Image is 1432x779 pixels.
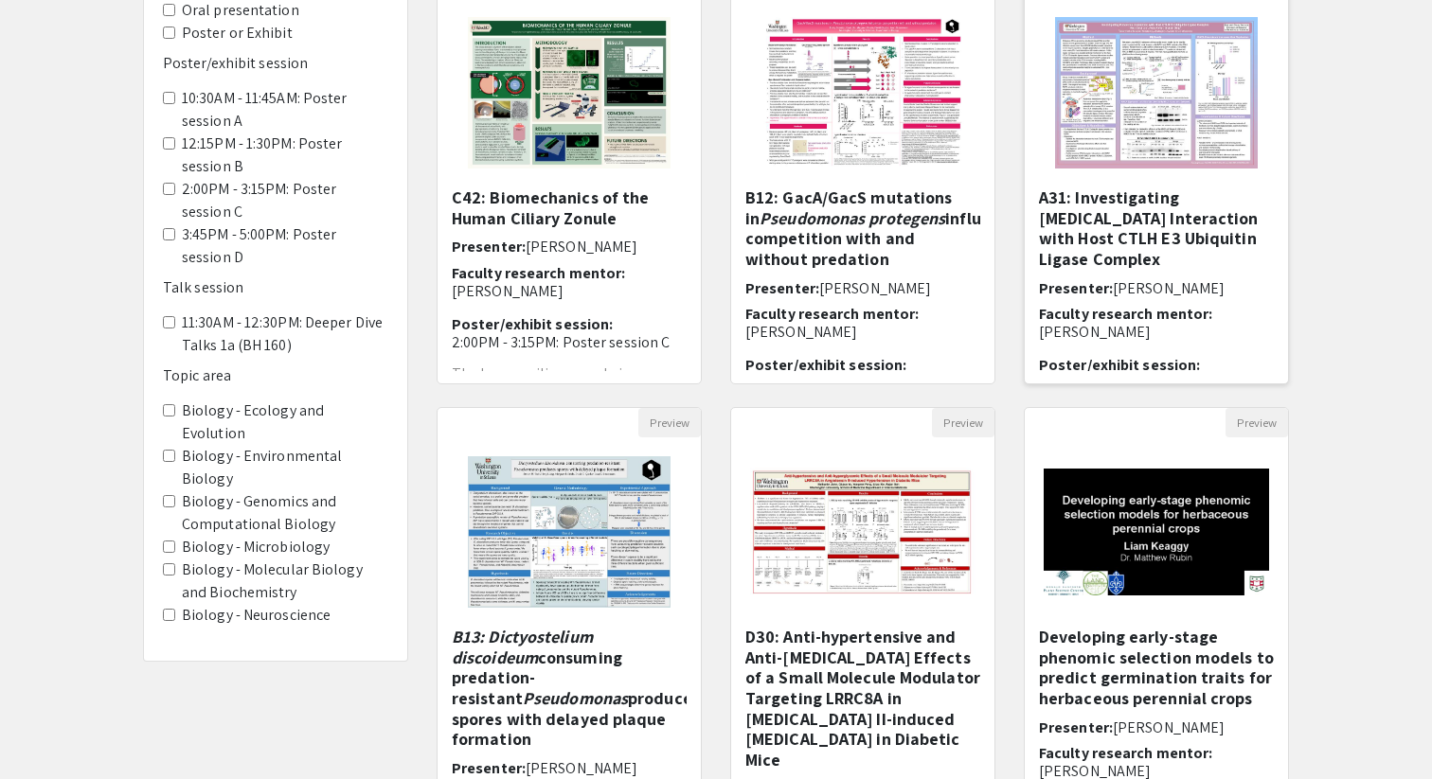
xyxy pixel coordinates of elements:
label: 10:30AM - 11:45AM: Poster session A [182,87,388,133]
span: Faculty research mentor: [1039,743,1212,763]
span: [PERSON_NAME] [1113,717,1225,737]
h5: B12: GacA/GacS mutations in influence competition with and without predation [745,187,980,269]
button: Preview [1226,408,1288,437]
em: Pseudomonas [523,687,628,709]
h5: C42: Biomechanics of the Human Ciliary Zonule [452,187,687,228]
img: <p><span style="background-color: transparent; color: rgb(0, 0, 0);">Developing early-stage pheno... [1025,450,1288,614]
span: The human ciliary zonule is a network of transparent, extracellular fibers that connects th... [452,363,669,429]
p: [PERSON_NAME] [745,323,980,341]
span: Poster/exhibit session: [452,314,613,334]
h6: Presenter: [1039,279,1274,297]
h5: A31: Investigating [MEDICAL_DATA] Interaction with Host CTLH E3 Ubiquitin Ligase Complex [1039,187,1274,269]
label: 3:45PM - 5:00PM: Poster session D [182,223,388,269]
em: Pseudomonas protegens [760,207,945,229]
span: [PERSON_NAME] [526,237,637,257]
label: 2:00PM - 3:15PM: Poster session C [182,178,388,223]
h6: Poster/exhibit session [163,54,388,72]
iframe: Chat [14,694,81,765]
label: Biology - Ecology and Evolution [182,399,388,445]
span: [PERSON_NAME] [526,758,637,778]
label: 11:30AM - 12:30PM: Deeper Dive Talks 1a (BH 160) [182,311,388,357]
button: Preview [638,408,701,437]
label: Biology - Neuroscience [182,604,331,627]
label: Biology - Genomics and Computational Biology [182,490,388,536]
span: Faculty research mentor: [1039,304,1212,324]
p: [PERSON_NAME] [452,282,687,300]
h6: Presenter: [1039,718,1274,736]
label: Biology - Molecular Biology and Biochemistry [182,558,388,604]
img: <p>D30: Anti-hypertensive and Anti-hyperglycemic Effects of a Small Molecule Modulator Targeting ... [731,449,994,615]
h6: Topic area [163,366,388,384]
label: Biology - Microbiology [182,536,330,558]
h6: Presenter: [452,238,687,256]
span: Faculty research mentor: [745,304,919,324]
label: Biology - Environmental Biology [182,445,388,490]
label: Poster or Exhibit [182,22,293,44]
span: [PERSON_NAME] [819,278,931,298]
span: Poster/exhibit session: [1039,355,1200,375]
h6: Presenter: [452,759,687,777]
img: <p><em>B13: Dictyostelium discoideum&nbsp;</em>consuming predation-resistant <em>Pseudomonas</em>... [449,437,689,627]
label: 12:15PM - 1:30PM: Poster session B [182,133,388,178]
p: 2:00PM - 3:15PM: Poster session C [452,333,687,351]
span: Poster/exhibit session: [745,355,906,375]
h5: consuming predation-resistant produces spores with delayed plaque formation [452,627,687,750]
h6: Presenter: [745,279,980,297]
p: [PERSON_NAME] [1039,323,1274,341]
span: [PERSON_NAME] [1113,278,1225,298]
h6: Talk session [163,278,388,296]
h5: Developing early-stage phenomic selection models to predict germination traits for herbaceous per... [1039,627,1274,708]
span: Faculty research mentor: [452,263,625,283]
h5: D30: Anti-hypertensive and Anti-[MEDICAL_DATA] Effects of a Small Molecule Modulator Targeting LR... [745,627,980,770]
em: B13: Dictyostelium discoideum [452,626,593,668]
button: Preview [932,408,994,437]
